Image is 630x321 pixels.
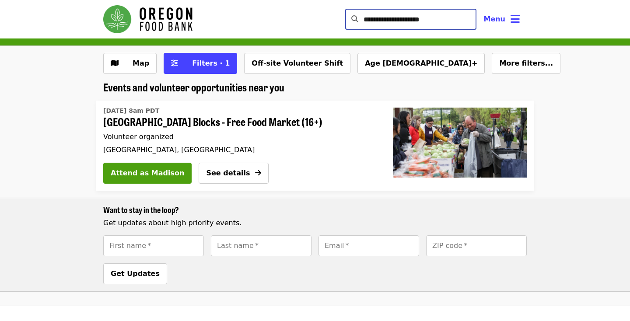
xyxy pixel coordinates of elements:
[103,204,179,215] span: Want to stay in the loop?
[103,219,241,227] span: Get updates about high priority events.
[103,163,192,184] button: Attend as Madison
[499,59,553,67] span: More filters...
[164,53,237,74] button: Filters (1 selected)
[103,53,157,74] button: Show map view
[111,168,184,178] span: Attend as Madison
[351,15,358,23] i: search icon
[103,133,174,141] span: Volunteer organized
[103,263,167,284] button: Get Updates
[199,163,269,184] button: See details
[492,53,560,74] button: More filters...
[483,15,505,23] span: Menu
[111,59,119,67] i: map icon
[103,79,284,94] span: Events and volunteer opportunities near you
[103,235,204,256] input: [object Object]
[206,169,250,177] span: See details
[103,115,372,128] span: [GEOGRAPHIC_DATA] Blocks - Free Food Market (16+)
[426,235,527,256] input: [object Object]
[255,169,261,177] i: arrow-right icon
[133,59,149,67] span: Map
[103,146,372,154] div: [GEOGRAPHIC_DATA], [GEOGRAPHIC_DATA]
[357,53,485,74] button: Age [DEMOGRAPHIC_DATA]+
[171,59,178,67] i: sliders-h icon
[103,104,372,156] a: See details for "PSU South Park Blocks - Free Food Market (16+)"
[103,106,159,115] time: [DATE] 8am PDT
[244,53,350,74] button: Off-site Volunteer Shift
[211,235,311,256] input: [object Object]
[318,235,419,256] input: [object Object]
[511,13,520,25] i: bars icon
[192,59,230,67] span: Filters · 1
[103,5,192,33] img: Oregon Food Bank - Home
[393,108,527,178] img: PSU South Park Blocks - Free Food Market (16+) organized by Oregon Food Bank
[386,101,534,191] a: PSU South Park Blocks - Free Food Market (16+)
[364,9,476,30] input: Search
[111,269,160,278] span: Get Updates
[476,9,527,30] button: Toggle account menu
